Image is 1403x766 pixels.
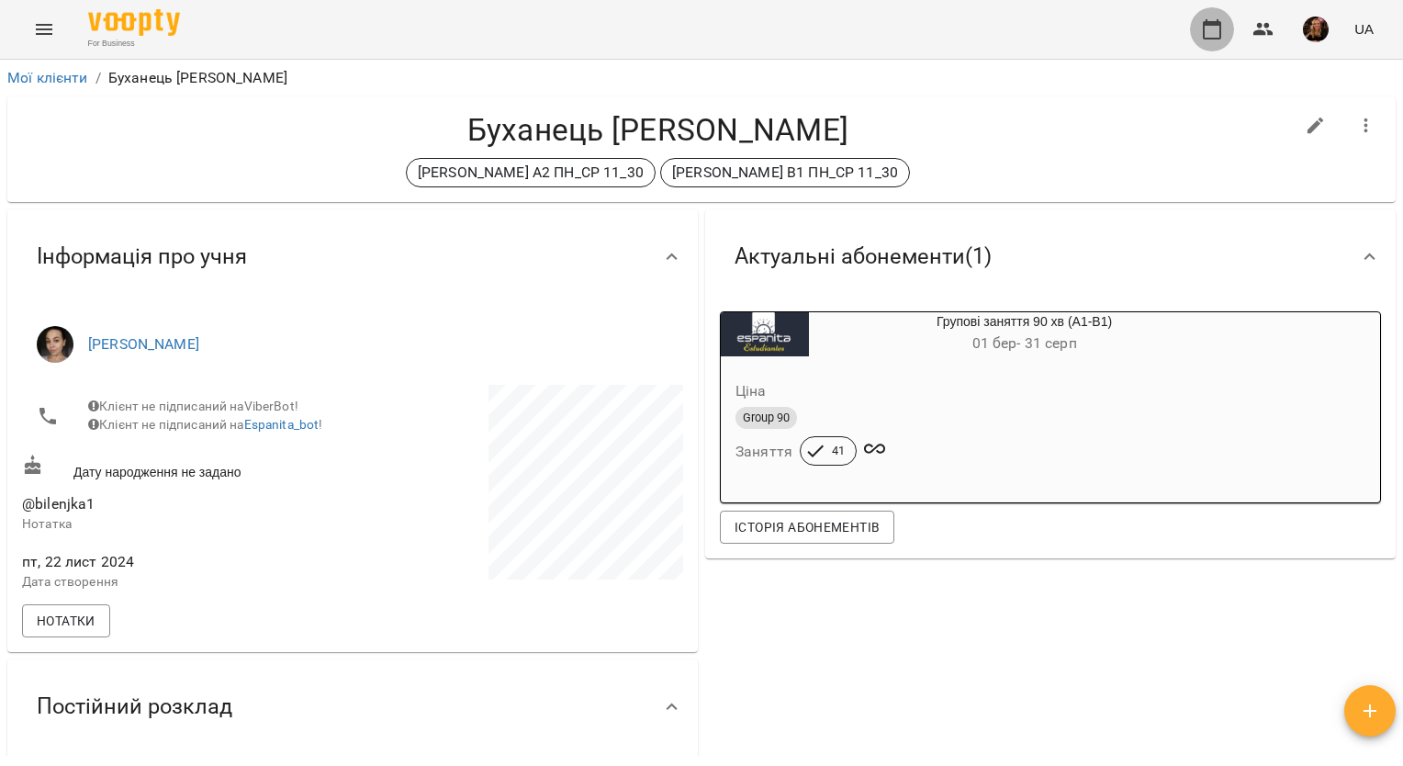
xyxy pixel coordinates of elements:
[1354,19,1374,39] span: UA
[37,693,232,721] span: Постійний розклад
[418,162,644,184] p: [PERSON_NAME] А2 ПН_СР 11_30
[705,209,1396,304] div: Актуальні абонементи(1)
[22,604,110,637] button: Нотатки
[22,573,349,591] p: Дата створення
[672,162,898,184] p: [PERSON_NAME] В1 ПН_СР 11_30
[88,335,199,353] a: [PERSON_NAME]
[721,312,809,356] div: Групові заняття 90 хв (А1-В1)
[735,242,992,271] span: Актуальні абонементи ( 1 )
[721,312,1240,488] button: Групові заняття 90 хв (А1-В1)01 бер- 31 серпЦінаGroup 90Заняття41
[108,67,287,89] p: Буханець [PERSON_NAME]
[821,443,856,459] span: 41
[95,67,101,89] li: /
[735,410,797,426] span: Group 90
[22,515,349,534] p: Нотатка
[972,334,1077,352] span: 01 бер - 31 серп
[244,417,320,432] a: Espanita_bot
[735,378,767,404] h6: Ціна
[18,451,353,485] div: Дату народження не задано
[37,610,95,632] span: Нотатки
[88,9,180,36] img: Voopty Logo
[1303,17,1329,42] img: 019b2ef03b19e642901f9fba5a5c5a68.jpg
[22,551,349,573] span: пт, 22 лист 2024
[7,209,698,304] div: Інформація про учня
[7,69,88,86] a: Мої клієнти
[22,495,95,513] span: @bilenjka1
[406,158,656,187] div: [PERSON_NAME] А2 ПН_СР 11_30
[88,417,322,432] span: Клієнт не підписаний на !
[720,511,894,544] button: Історія абонементів
[7,659,698,754] div: Постійний розклад
[22,7,66,51] button: Menu
[864,438,886,460] svg: Необмежені відвідування
[660,158,910,187] div: [PERSON_NAME] В1 ПН_СР 11_30
[37,326,73,363] img: Тимченко Вікторія
[1347,12,1381,46] button: UA
[88,399,298,413] span: Клієнт не підписаний на ViberBot!
[7,67,1396,89] nav: breadcrumb
[735,516,880,538] span: Історія абонементів
[37,242,247,271] span: Інформація про учня
[735,439,792,465] h6: Заняття
[809,312,1240,356] div: Групові заняття 90 хв (А1-В1)
[22,111,1294,149] h4: Буханець [PERSON_NAME]
[88,38,180,50] span: For Business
